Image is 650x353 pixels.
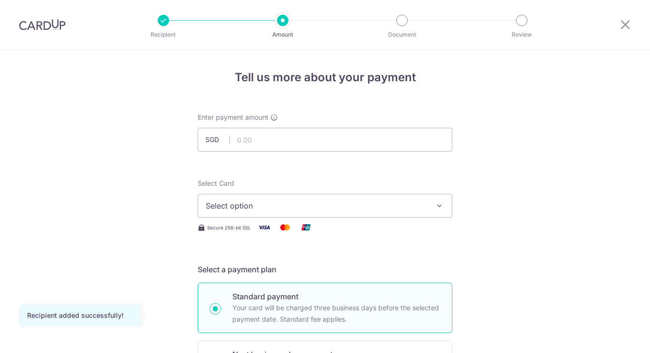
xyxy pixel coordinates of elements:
[198,194,452,218] button: Select option
[487,30,557,39] p: Review
[128,30,199,39] p: Recipient
[589,324,640,348] iframe: Opens a widget where you can find more information
[198,264,452,275] h5: Select a payment plan
[19,19,66,30] img: CardUp
[206,200,427,211] span: Select option
[27,311,133,320] div: Recipient added successfully!
[248,30,318,39] p: Amount
[296,221,315,233] img: Union Pay
[198,113,268,122] span: Enter payment amount
[205,135,230,144] span: SGD
[255,221,274,233] img: Visa
[207,224,251,231] span: Secure 256-bit SSL
[367,30,437,39] p: Document
[198,69,452,86] h4: Tell us more about your payment
[276,221,295,233] img: Mastercard
[232,291,440,302] p: Standard payment
[198,128,452,152] input: 0.00
[198,179,234,187] span: translation missing: en.payables.payment_networks.credit_card.summary.labels.select_card
[232,302,440,325] p: Your card will be charged three business days before the selected payment date. Standard fee appl...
